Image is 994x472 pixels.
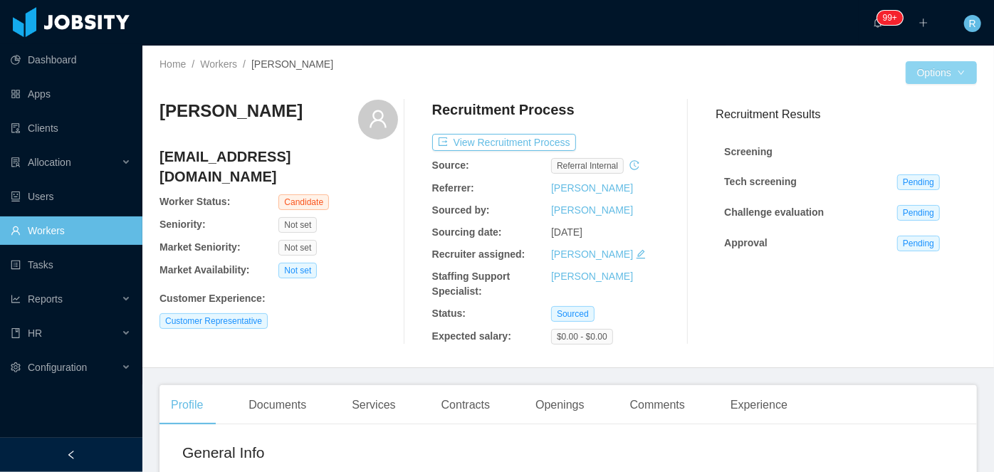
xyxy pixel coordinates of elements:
a: icon: userWorkers [11,216,131,245]
a: icon: exportView Recruitment Process [432,137,576,148]
span: $0.00 - $0.00 [551,329,613,345]
b: Source: [432,159,469,171]
a: [PERSON_NAME] [551,182,633,194]
span: [DATE] [551,226,582,238]
span: / [192,58,194,70]
a: icon: appstoreApps [11,80,131,108]
b: Sourced by: [432,204,490,216]
span: / [243,58,246,70]
a: Home [159,58,186,70]
strong: Challenge evaluation [724,206,824,218]
h4: [EMAIL_ADDRESS][DOMAIN_NAME] [159,147,398,187]
i: icon: user [368,109,388,129]
div: Profile [159,385,214,425]
div: Comments [619,385,696,425]
span: Not set [278,217,317,233]
span: Allocation [28,157,71,168]
b: Customer Experience : [159,293,266,304]
b: Referrer: [432,182,474,194]
span: Not set [278,263,317,278]
button: Optionsicon: down [906,61,977,84]
div: Experience [719,385,799,425]
span: Referral internal [551,158,624,174]
div: Openings [524,385,596,425]
a: icon: pie-chartDashboard [11,46,131,74]
a: [PERSON_NAME] [551,204,633,216]
i: icon: setting [11,362,21,372]
b: Worker Status: [159,196,230,207]
span: Candidate [278,194,329,210]
b: Staffing Support Specialist: [432,271,511,297]
span: Configuration [28,362,87,373]
span: R [969,15,976,32]
b: Status: [432,308,466,319]
div: Services [340,385,407,425]
strong: Screening [724,146,773,157]
b: Market Seniority: [159,241,241,253]
i: icon: history [629,160,639,170]
a: icon: robotUsers [11,182,131,211]
i: icon: solution [11,157,21,167]
i: icon: plus [919,18,928,28]
b: Expected salary: [432,330,511,342]
span: [PERSON_NAME] [251,58,333,70]
a: icon: auditClients [11,114,131,142]
b: Seniority: [159,219,206,230]
i: icon: book [11,328,21,338]
h3: [PERSON_NAME] [159,100,303,122]
strong: Approval [724,237,768,248]
a: [PERSON_NAME] [551,271,633,282]
span: HR [28,327,42,339]
div: Documents [237,385,318,425]
b: Market Availability: [159,264,250,276]
h2: General Info [182,441,568,464]
strong: Tech screening [724,176,797,187]
b: Sourcing date: [432,226,502,238]
i: icon: bell [873,18,883,28]
a: icon: profileTasks [11,251,131,279]
div: Contracts [430,385,501,425]
h4: Recruitment Process [432,100,575,120]
i: icon: line-chart [11,294,21,304]
b: Recruiter assigned: [432,248,525,260]
h3: Recruitment Results [716,105,977,123]
span: Sourced [551,306,595,322]
sup: 257 [877,11,903,25]
a: [PERSON_NAME] [551,248,633,260]
button: icon: exportView Recruitment Process [432,134,576,151]
span: Not set [278,240,317,256]
span: Customer Representative [159,313,268,329]
a: Workers [200,58,237,70]
span: Reports [28,293,63,305]
i: icon: edit [636,249,646,259]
